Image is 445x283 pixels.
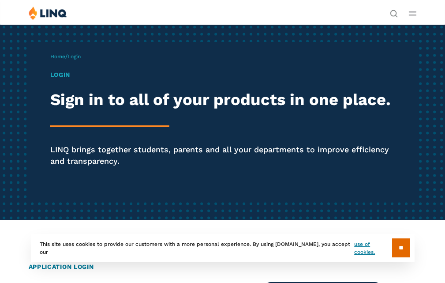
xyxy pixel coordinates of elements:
button: Open Search Bar [390,9,398,17]
h2: Sign in to all of your products in one place. [50,91,395,109]
span: Login [67,53,81,60]
p: LINQ brings together students, parents and all your departments to improve efficiency and transpa... [50,144,395,166]
img: LINQ | K‑12 Software [29,6,67,20]
span: / [50,53,81,60]
nav: Utility Navigation [390,6,398,17]
div: This site uses cookies to provide our customers with a more personal experience. By using [DOMAIN... [31,234,415,262]
button: Open Main Menu [409,8,416,18]
a: use of cookies. [354,240,392,256]
h1: Login [50,70,395,79]
a: Home [50,53,65,60]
